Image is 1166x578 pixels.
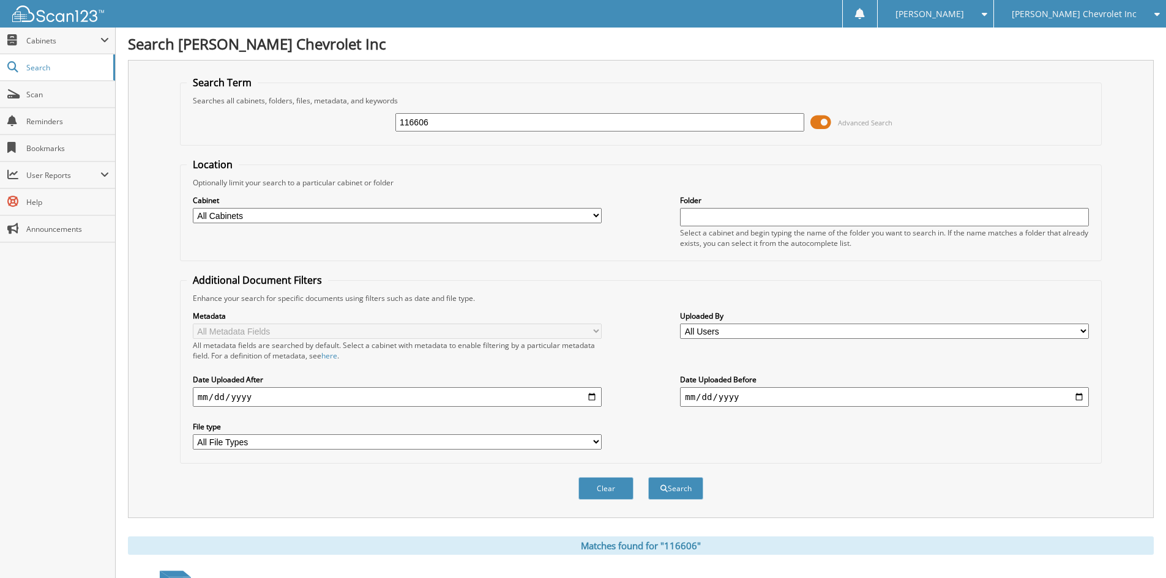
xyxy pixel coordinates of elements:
[578,477,633,500] button: Clear
[128,536,1154,555] div: Matches found for "116606"
[648,477,703,500] button: Search
[26,197,109,207] span: Help
[680,195,1089,206] label: Folder
[26,116,109,127] span: Reminders
[193,311,602,321] label: Metadata
[321,350,337,361] a: here
[187,158,239,171] legend: Location
[187,76,258,89] legend: Search Term
[193,387,602,407] input: start
[128,34,1154,54] h1: Search [PERSON_NAME] Chevrolet Inc
[187,95,1095,106] div: Searches all cabinets, folders, files, metadata, and keywords
[193,195,602,206] label: Cabinet
[187,293,1095,303] div: Enhance your search for specific documents using filters such as date and file type.
[26,170,100,180] span: User Reports
[26,62,107,73] span: Search
[1012,10,1137,18] span: [PERSON_NAME] Chevrolet Inc
[680,311,1089,321] label: Uploaded By
[187,177,1095,188] div: Optionally limit your search to a particular cabinet or folder
[895,10,964,18] span: [PERSON_NAME]
[12,6,104,22] img: scan123-logo-white.svg
[193,421,602,432] label: File type
[193,340,602,361] div: All metadata fields are searched by default. Select a cabinet with metadata to enable filtering b...
[193,374,602,385] label: Date Uploaded After
[26,89,109,100] span: Scan
[680,374,1089,385] label: Date Uploaded Before
[187,273,328,287] legend: Additional Document Filters
[680,228,1089,248] div: Select a cabinet and begin typing the name of the folder you want to search in. If the name match...
[838,118,892,127] span: Advanced Search
[680,387,1089,407] input: end
[26,224,109,234] span: Announcements
[26,35,100,46] span: Cabinets
[26,143,109,154] span: Bookmarks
